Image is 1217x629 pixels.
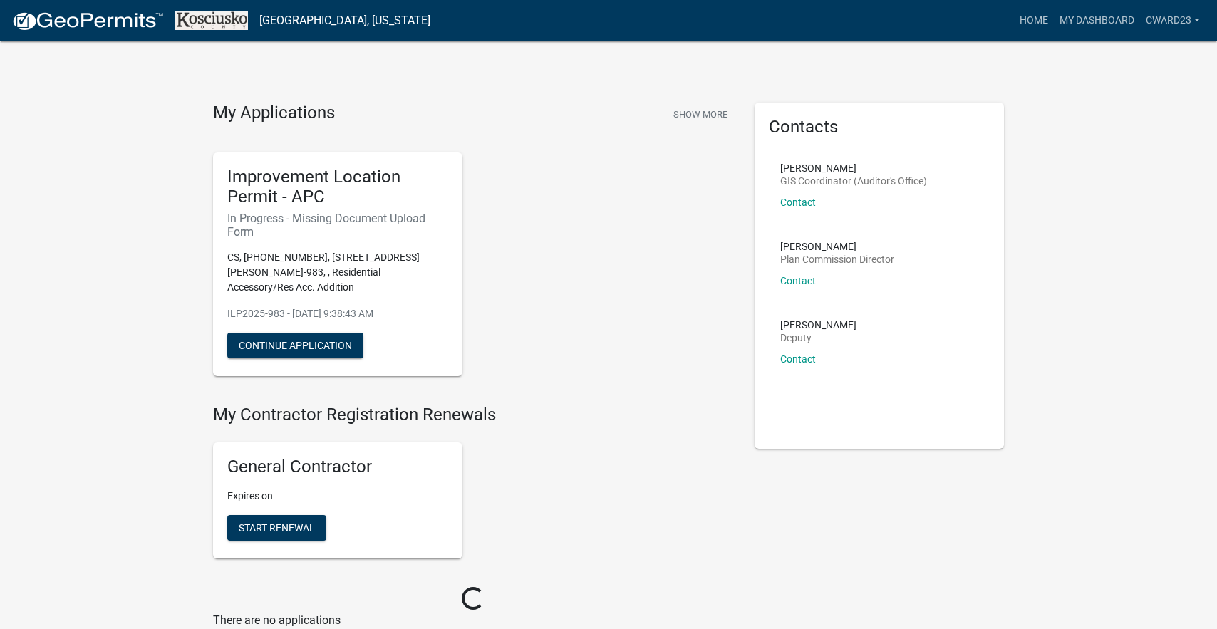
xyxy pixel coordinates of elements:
p: ILP2025-983 - [DATE] 9:38:43 AM [227,306,448,321]
button: Show More [668,103,733,126]
a: Home [1014,7,1054,34]
button: Continue Application [227,333,363,358]
p: GIS Coordinator (Auditor's Office) [780,176,927,186]
h4: My Contractor Registration Renewals [213,405,733,425]
h6: In Progress - Missing Document Upload Form [227,212,448,239]
a: Contact [780,353,816,365]
p: [PERSON_NAME] [780,163,927,173]
p: There are no applications [213,612,733,629]
h5: Improvement Location Permit - APC [227,167,448,208]
p: CS, [PHONE_NUMBER], [STREET_ADDRESS][PERSON_NAME]-983, , Residential Accessory/Res Acc. Addition [227,250,448,295]
p: Expires on [227,489,448,504]
wm-registration-list-section: My Contractor Registration Renewals [213,405,733,570]
p: [PERSON_NAME] [780,320,856,330]
span: Start Renewal [239,522,315,534]
img: Kosciusko County, Indiana [175,11,248,30]
a: cward23 [1140,7,1206,34]
h4: My Applications [213,103,335,124]
a: Contact [780,275,816,286]
h5: Contacts [769,117,990,137]
p: [PERSON_NAME] [780,241,894,251]
h5: General Contractor [227,457,448,477]
p: Plan Commission Director [780,254,894,264]
a: [GEOGRAPHIC_DATA], [US_STATE] [259,9,430,33]
button: Start Renewal [227,515,326,541]
a: My Dashboard [1054,7,1140,34]
p: Deputy [780,333,856,343]
a: Contact [780,197,816,208]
